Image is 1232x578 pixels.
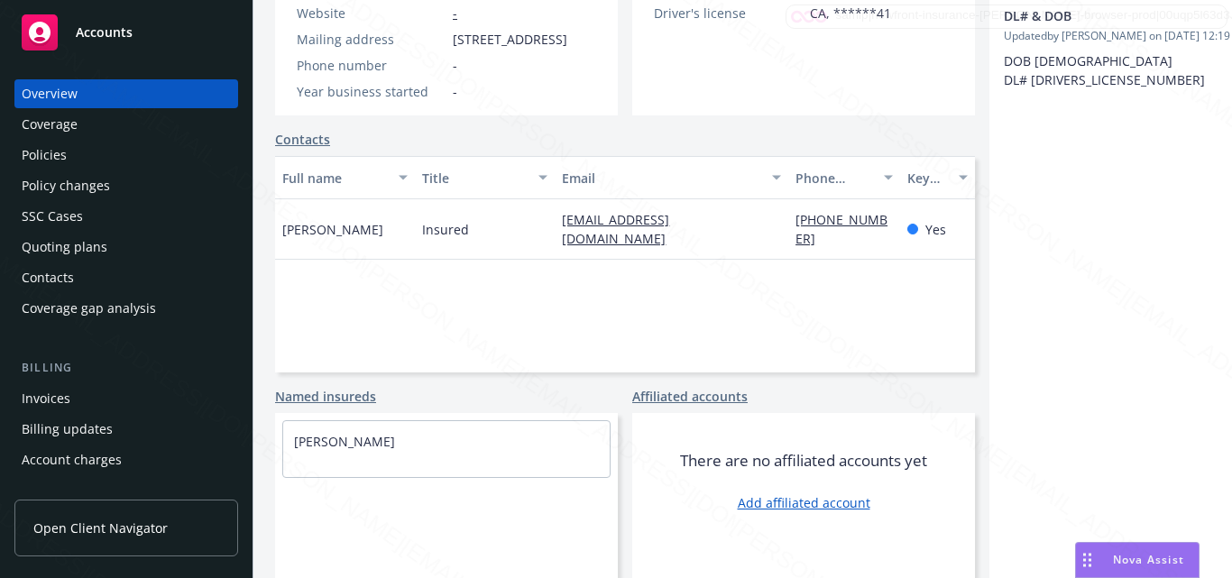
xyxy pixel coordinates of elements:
a: Coverage gap analysis [14,294,238,323]
a: Billing updates [14,415,238,444]
button: Title [415,156,555,199]
button: Phone number [788,156,900,199]
div: Account charges [22,445,122,474]
a: Contacts [14,263,238,292]
a: Quoting plans [14,233,238,261]
a: [EMAIL_ADDRESS][DOMAIN_NAME] [562,211,680,247]
a: Overview [14,79,238,108]
div: Phone number [795,169,873,188]
a: Coverage [14,110,238,139]
a: Installment plans [14,476,238,505]
div: Quoting plans [22,233,107,261]
div: Key contact [907,169,948,188]
div: Driver's license [654,4,803,23]
span: Open Client Navigator [33,518,168,537]
div: Billing updates [22,415,113,444]
div: Email [562,169,761,188]
a: - [453,5,457,22]
a: Named insureds [275,387,376,406]
span: - [453,56,457,75]
a: Invoices [14,384,238,413]
button: Nova Assist [1075,542,1200,578]
button: Full name [275,156,415,199]
a: Affiliated accounts [632,387,748,406]
span: Yes [925,220,946,239]
div: Full name [282,169,388,188]
div: Year business started [297,82,446,101]
div: Policies [22,141,67,170]
a: [PERSON_NAME] [294,433,395,450]
div: Phone number [297,56,446,75]
div: Contacts [22,263,74,292]
span: Nova Assist [1113,552,1184,567]
span: Accounts [76,25,133,40]
a: Accounts [14,7,238,58]
span: - [453,82,457,101]
a: SSC Cases [14,202,238,231]
a: Policies [14,141,238,170]
div: Coverage gap analysis [22,294,156,323]
a: Account charges [14,445,238,474]
button: Email [555,156,788,199]
div: Overview [22,79,78,108]
div: Coverage [22,110,78,139]
button: Key contact [900,156,975,199]
div: Drag to move [1076,543,1099,577]
span: There are no affiliated accounts yet [680,450,927,472]
div: Policy changes [22,171,110,200]
div: Invoices [22,384,70,413]
div: Billing [14,359,238,377]
div: Title [422,169,528,188]
div: SSC Cases [22,202,83,231]
a: Policy changes [14,171,238,200]
div: Website [297,4,446,23]
a: [PHONE_NUMBER] [795,211,887,247]
div: Installment plans [22,476,127,505]
a: Contacts [275,130,330,149]
div: Mailing address [297,30,446,49]
span: [PERSON_NAME] [282,220,383,239]
span: [STREET_ADDRESS] [453,30,567,49]
a: Add affiliated account [738,493,870,512]
span: Insured [422,220,469,239]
